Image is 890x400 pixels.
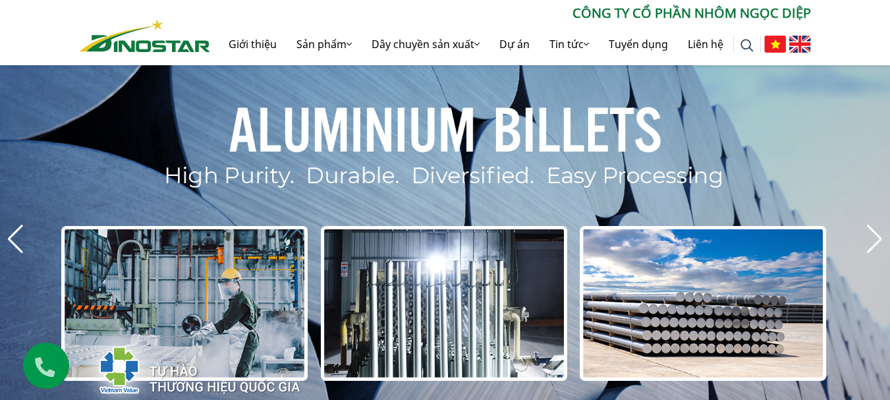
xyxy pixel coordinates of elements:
a: Dự án [489,23,540,65]
a: Dây chuyền sản xuất [362,23,489,65]
img: English [789,36,811,53]
a: Liên hệ [678,23,733,65]
div: Next slide [866,225,883,254]
a: Sản phẩm [287,23,362,65]
img: search [740,39,754,52]
a: Nhôm Dinostar [80,16,210,51]
a: Giới thiệu [219,23,287,65]
img: Nhôm Dinostar [80,19,210,52]
div: Previous slide [7,225,24,254]
p: CÔNG TY CỔ PHẦN NHÔM NGỌC DIỆP [210,3,811,23]
img: Tiếng Việt [764,36,786,53]
a: Tin tức [540,23,599,65]
a: Tuyển dụng [599,23,678,65]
